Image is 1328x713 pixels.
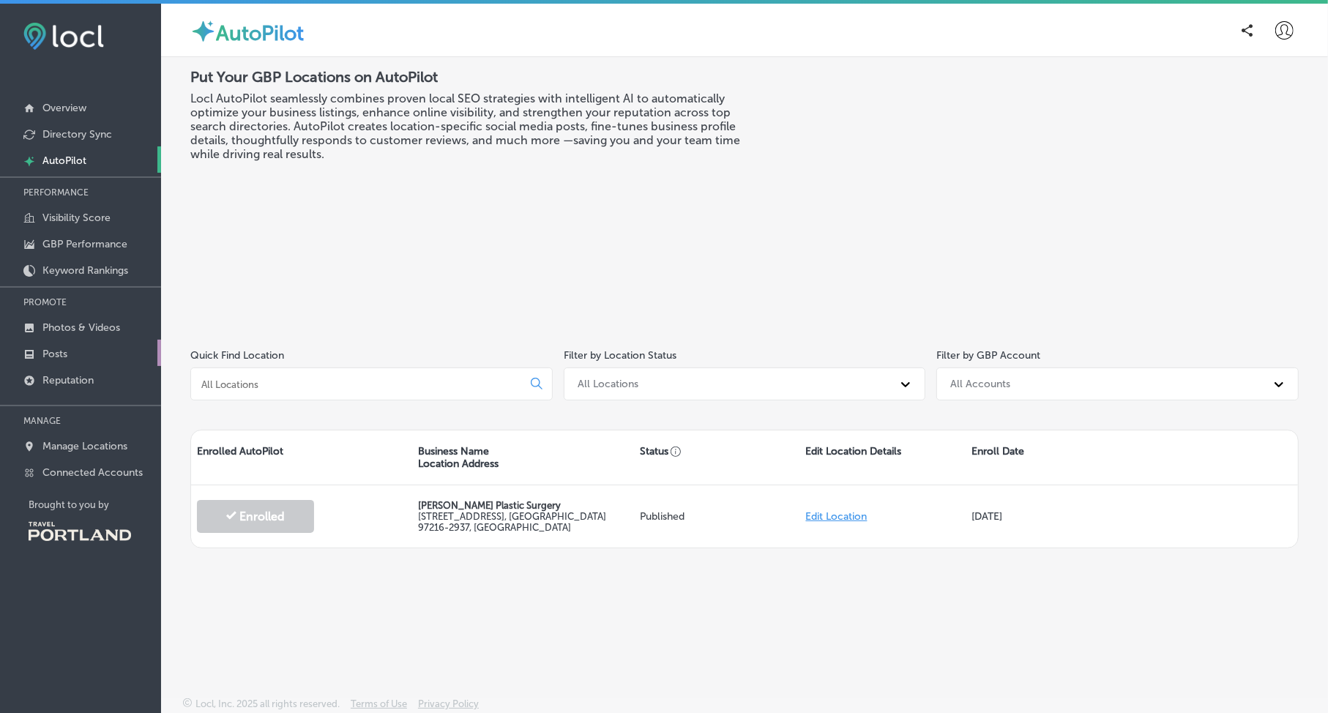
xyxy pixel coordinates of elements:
[936,349,1040,362] label: Filter by GBP Account
[216,21,304,45] label: AutoPilot
[640,510,794,523] p: Published
[418,500,627,511] p: [PERSON_NAME] Plastic Surgery
[578,378,638,390] div: All Locations
[42,212,111,224] p: Visibility Score
[966,496,1132,537] div: [DATE]
[191,430,412,485] div: Enrolled AutoPilot
[966,430,1132,485] div: Enroll Date
[195,698,340,709] p: Locl, Inc. 2025 all rights reserved.
[190,68,745,86] h2: Put Your GBP Locations on AutoPilot
[42,466,143,479] p: Connected Accounts
[418,511,606,533] label: [STREET_ADDRESS] , [GEOGRAPHIC_DATA] 97216-2937, [GEOGRAPHIC_DATA]
[42,321,120,334] p: Photos & Videos
[42,238,127,250] p: GBP Performance
[634,430,800,485] div: Status
[42,348,67,360] p: Posts
[190,92,745,161] h3: Locl AutoPilot seamlessly combines proven local SEO strategies with intelligent AI to automatical...
[950,378,1010,390] div: All Accounts
[29,522,131,541] img: Travel Portland
[412,430,633,485] div: Business Name Location Address
[564,349,676,362] label: Filter by Location Status
[806,510,868,523] a: Edit Location
[197,500,314,533] button: Enrolled
[800,430,966,485] div: Edit Location Details
[42,264,128,277] p: Keyword Rankings
[42,154,86,167] p: AutoPilot
[42,440,127,452] p: Manage Locations
[190,349,284,362] label: Quick Find Location
[29,499,161,510] p: Brought to you by
[42,128,112,141] p: Directory Sync
[42,102,86,114] p: Overview
[190,18,216,44] img: autopilot-icon
[855,68,1299,317] iframe: Locl: AutoPilot Overview
[200,378,519,391] input: All Locations
[23,23,104,50] img: fda3e92497d09a02dc62c9cd864e3231.png
[42,374,94,387] p: Reputation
